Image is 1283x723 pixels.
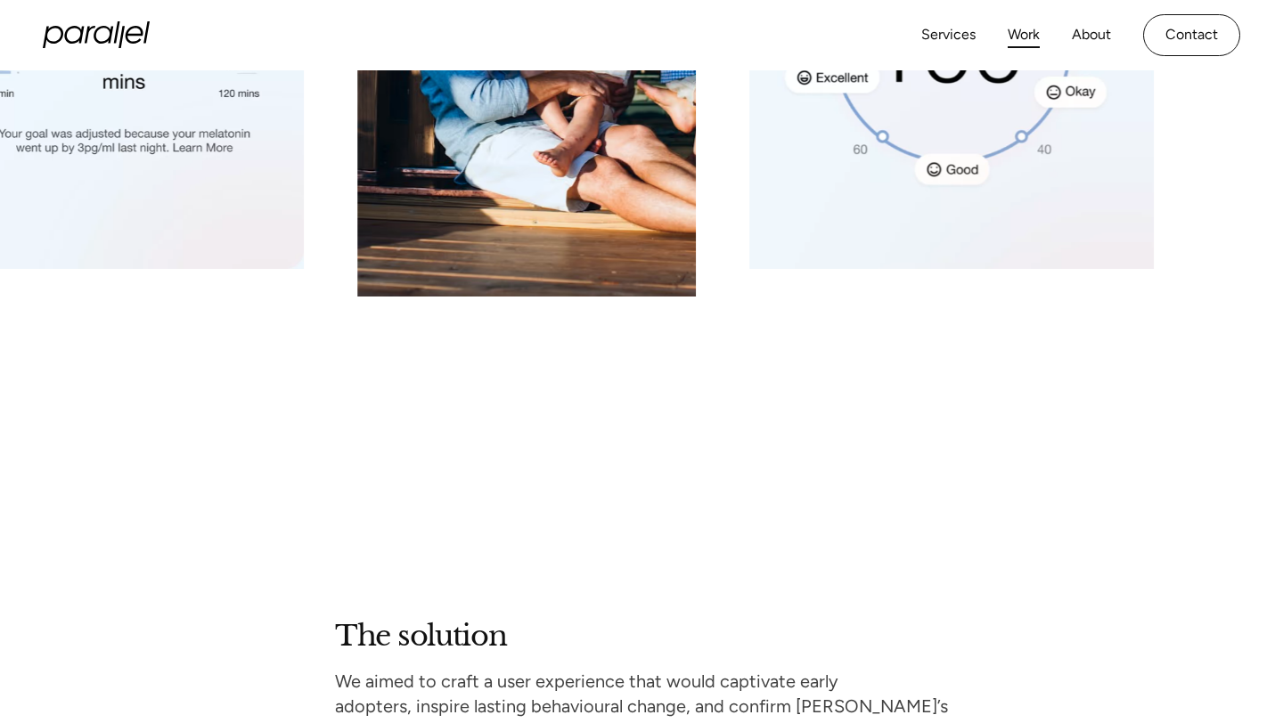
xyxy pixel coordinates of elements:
a: Work [1008,22,1040,48]
h2: The solution [335,618,507,655]
a: About [1072,22,1111,48]
a: Services [921,22,976,48]
a: home [43,21,150,48]
a: Contact [1143,14,1240,56]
